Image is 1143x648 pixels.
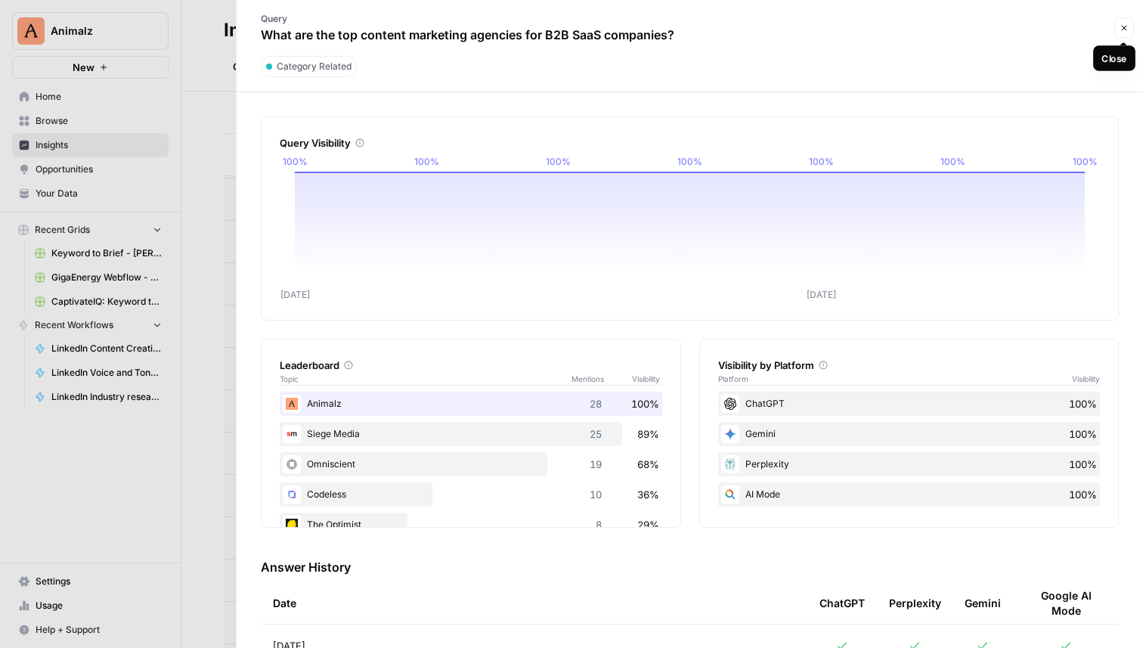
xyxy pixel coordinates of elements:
div: Query Visibility [280,135,1100,150]
div: Date [273,582,795,624]
span: 68% [637,457,659,472]
span: Platform [718,373,748,385]
span: 100% [631,396,659,411]
div: Google AI Mode [1025,582,1107,624]
img: dv4q6wifg4iyy3qx1n8i8ivknrxx [283,485,301,504]
img: rmb9tyk965w8da626dbj6veg1kya [283,425,301,443]
span: 19 [590,457,602,472]
tspan: 100% [414,156,439,167]
p: What are the top content marketing agencies for B2B SaaS companies? [261,26,674,44]
span: Visibility [632,373,662,385]
div: AI Mode [718,482,1101,507]
div: The Optimist [280,513,662,537]
div: Perplexity [718,452,1101,476]
span: 36% [637,487,659,502]
tspan: 100% [1073,156,1098,167]
span: 25 [590,426,602,442]
span: 100% [1069,457,1097,472]
span: Visibility [1072,373,1100,385]
div: Close [1102,51,1127,66]
span: 100% [1069,487,1097,502]
span: Topic [280,373,571,385]
div: Siege Media [280,422,662,446]
tspan: 100% [677,156,702,167]
tspan: [DATE] [280,289,310,300]
img: rjbqj4iwo3hhxwxvtosdxh5lbql5 [283,395,301,413]
span: 29% [637,517,659,532]
img: ktwmp3ik9yw5f9hlvbf0swfgyiif [283,455,301,473]
span: 100% [1069,426,1097,442]
h3: Answer History [261,558,1119,576]
span: 89% [637,426,659,442]
tspan: 100% [940,156,965,167]
tspan: 100% [809,156,834,167]
div: Perplexity [889,582,941,624]
span: 28 [590,396,602,411]
span: 100% [1069,396,1097,411]
span: Category Related [277,60,352,73]
div: Gemini [718,422,1101,446]
div: Gemini [965,582,1001,624]
tspan: [DATE] [807,289,836,300]
div: Codeless [280,482,662,507]
img: nb7h3ensb7aheaze5b54185pba0p [283,516,301,534]
div: Leaderboard [280,358,662,373]
tspan: 100% [546,156,571,167]
div: Animalz [280,392,662,416]
span: Mentions [571,373,632,385]
span: 8 [596,517,602,532]
div: ChatGPT [718,392,1101,416]
span: 10 [590,487,602,502]
tspan: 100% [283,156,308,167]
div: Visibility by Platform [718,358,1101,373]
div: Omniscient [280,452,662,476]
div: ChatGPT [819,582,865,624]
p: Query [261,12,674,26]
